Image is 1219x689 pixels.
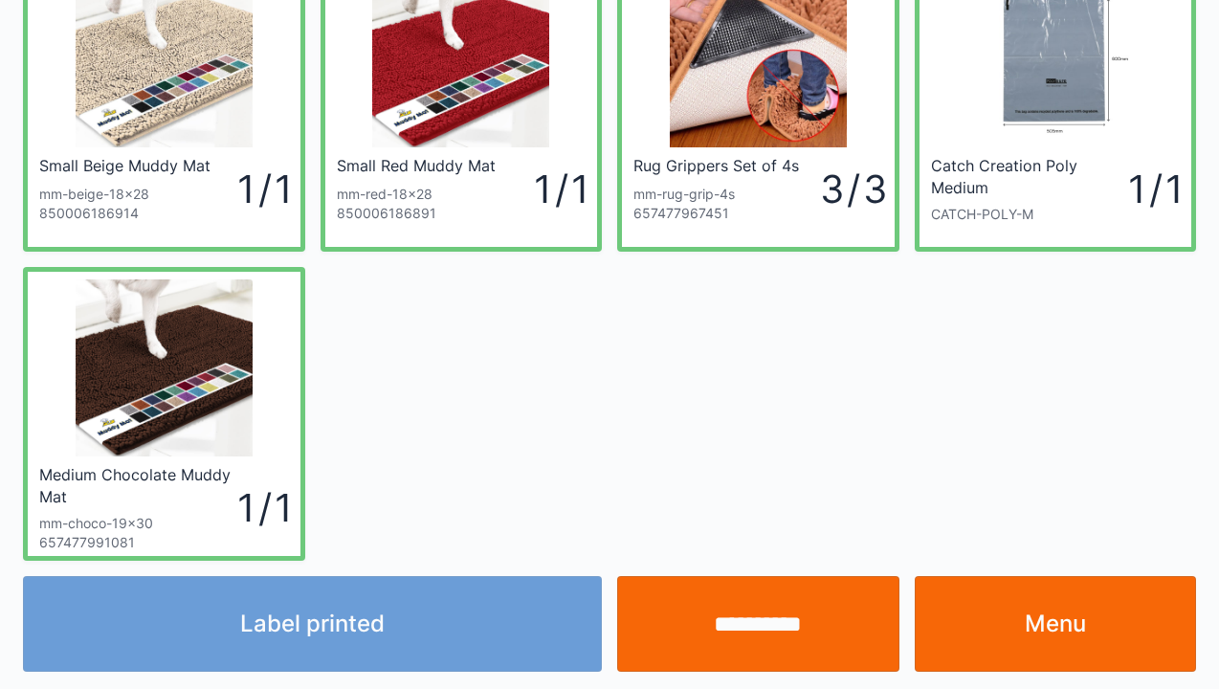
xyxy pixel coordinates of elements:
[39,204,215,223] div: 850006186914
[76,279,253,456] img: Chocolate.png
[931,205,1129,224] div: CATCH-POLY-M
[337,185,500,204] div: mm-red-18x28
[237,480,289,535] div: 1 / 1
[39,185,215,204] div: mm-beige-18x28
[23,267,305,561] a: Medium Chocolate Muddy Matmm-choco-19x306574779910811 / 1
[337,204,500,223] div: 850006186891
[804,162,883,216] div: 3 / 3
[633,185,804,204] div: mm-rug-grip-4s
[337,155,496,177] div: Small Red Muddy Mat
[633,155,799,177] div: Rug Grippers Set of 4s
[39,533,237,552] div: 657477991081
[39,464,233,506] div: Medium Chocolate Muddy Mat
[1128,162,1180,216] div: 1 / 1
[633,204,804,223] div: 657477967451
[931,155,1124,197] div: Catch Creation Poly Medium
[39,514,237,533] div: mm-choco-19x30
[915,576,1197,672] a: Menu
[39,155,211,177] div: Small Beige Muddy Mat
[215,162,289,216] div: 1 / 1
[500,162,587,216] div: 1 / 1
